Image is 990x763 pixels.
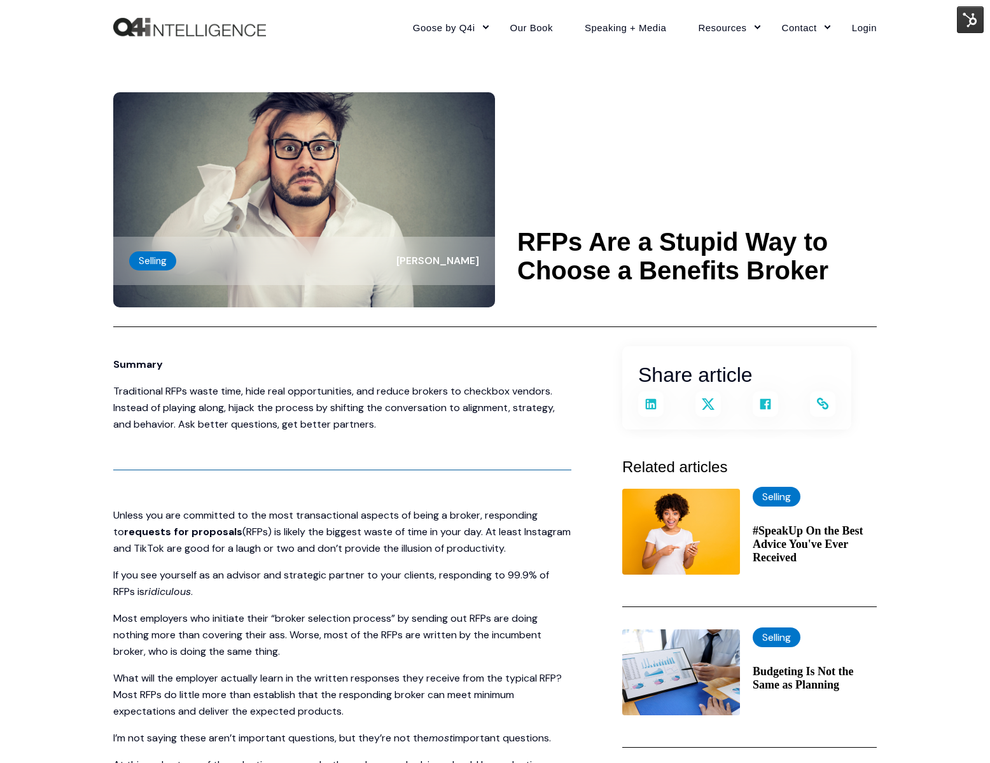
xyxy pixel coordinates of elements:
[113,612,541,658] span: Most employers who initiate their “broker selection process” by sending out RFPs are doing nothin...
[113,525,571,555] span: (RFPs) is likely the biggest waste of time in your day. At least Instagram and TikTok are good fo...
[113,383,571,433] p: Traditional RFPs waste time, hide real opportunities, and reduce brokers to checkbox vendors. Ins...
[129,251,176,270] label: Selling
[753,665,877,692] a: Budgeting Is Not the Same as Planning
[113,731,429,745] span: I’m not saying these aren’t important questions, but they’re not the
[957,6,984,33] img: HubSpot Tools Menu Toggle
[429,731,453,745] span: most
[113,92,495,307] img: A worker who realizes they did something stupid
[453,731,551,745] span: important questions.
[113,358,163,371] span: Summary
[638,359,835,391] h3: Share article
[113,671,562,718] span: What will the employer actually learn in the written responses they receive from the typical RFP?...
[622,629,740,715] img: Person pointing to graphs on a screen with a pen.
[113,568,549,598] span: If you see yourself as an advisor and strategic partner to your clients, responding to 99.9% of R...
[517,228,877,285] h1: RFPs Are a Stupid Way to Choose a Benefits Broker
[753,524,877,564] a: #SpeakUp On the Best Advice You've Ever Received
[191,585,193,598] span: .
[622,455,877,479] h3: Related articles
[753,627,800,647] label: Selling
[113,18,266,37] a: Back to Home
[113,18,266,37] img: Q4intelligence, LLC logo
[144,585,191,598] span: ridiculous
[113,508,538,538] span: Unless you are committed to the most transactional aspects of being a broker, responding to
[124,525,242,538] span: requests for proposals
[753,487,800,507] label: Selling
[396,254,479,267] span: [PERSON_NAME]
